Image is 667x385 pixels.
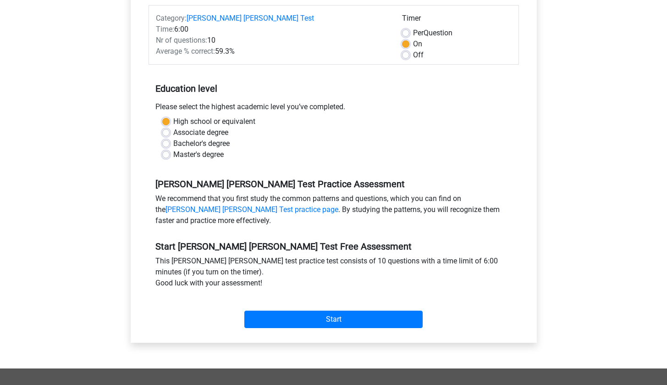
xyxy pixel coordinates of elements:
[413,28,424,37] span: Per
[155,79,512,98] h5: Education level
[149,35,395,46] div: 10
[149,46,395,57] div: 59.3%
[173,127,228,138] label: Associate degree
[149,193,519,230] div: We recommend that you first study the common patterns and questions, which you can find on the . ...
[155,241,512,252] h5: Start [PERSON_NAME] [PERSON_NAME] Test Free Assessment
[149,256,519,292] div: This [PERSON_NAME] [PERSON_NAME] test practice test consists of 10 questions with a time limit of...
[173,138,230,149] label: Bachelor's degree
[413,28,452,39] label: Question
[244,311,423,328] input: Start
[187,14,314,22] a: [PERSON_NAME] [PERSON_NAME] Test
[156,36,207,45] span: Nr of questions:
[173,149,224,160] label: Master's degree
[402,13,512,28] div: Timer
[155,179,512,190] h5: [PERSON_NAME] [PERSON_NAME] Test Practice Assessment
[413,39,422,50] label: On
[165,205,338,214] a: [PERSON_NAME] [PERSON_NAME] Test practice page
[156,14,187,22] span: Category:
[149,101,519,116] div: Please select the highest academic level you’ve completed.
[173,116,255,127] label: High school or equivalent
[156,47,215,56] span: Average % correct:
[156,25,174,33] span: Time:
[413,50,424,61] label: Off
[149,24,395,35] div: 6:00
